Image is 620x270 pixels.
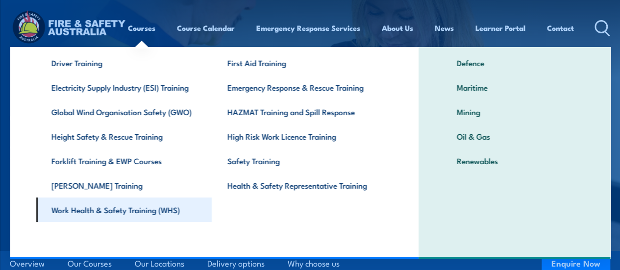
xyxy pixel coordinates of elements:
[441,99,588,124] a: Mining
[36,50,212,75] a: Driver Training
[212,173,388,197] a: Health & Safety Representative Training
[36,197,212,222] a: Work Health & Safety Training (WHS)
[177,16,235,40] a: Course Calendar
[441,148,588,173] a: Renewables
[212,148,388,173] a: Safety Training
[36,173,212,197] a: [PERSON_NAME] Training
[128,16,155,40] a: Courses
[36,148,212,173] a: Forklift Training & EWP Courses
[441,75,588,99] a: Maritime
[212,99,388,124] a: HAZMAT Training and Spill Response
[212,75,388,99] a: Emergency Response & Rescue Training
[212,124,388,148] a: High Risk Work Licence Training
[36,124,212,148] a: Height Safety & Rescue Training
[212,50,388,75] a: First Aid Training
[441,50,588,75] a: Defence
[256,16,360,40] a: Emergency Response Services
[547,16,574,40] a: Contact
[475,16,525,40] a: Learner Portal
[435,16,454,40] a: News
[382,16,413,40] a: About Us
[36,75,212,99] a: Electricity Supply Industry (ESI) Training
[36,99,212,124] a: Global Wind Organisation Safety (GWO)
[441,124,588,148] a: Oil & Gas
